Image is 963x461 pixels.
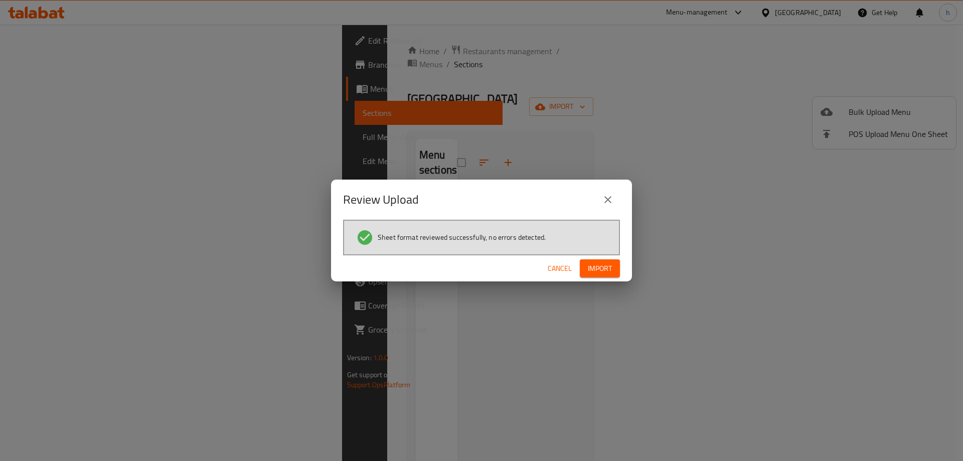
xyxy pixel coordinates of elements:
[596,188,620,212] button: close
[343,192,419,208] h2: Review Upload
[548,262,572,275] span: Cancel
[580,259,620,278] button: Import
[378,232,546,242] span: Sheet format reviewed successfully, no errors detected.
[544,259,576,278] button: Cancel
[588,262,612,275] span: Import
